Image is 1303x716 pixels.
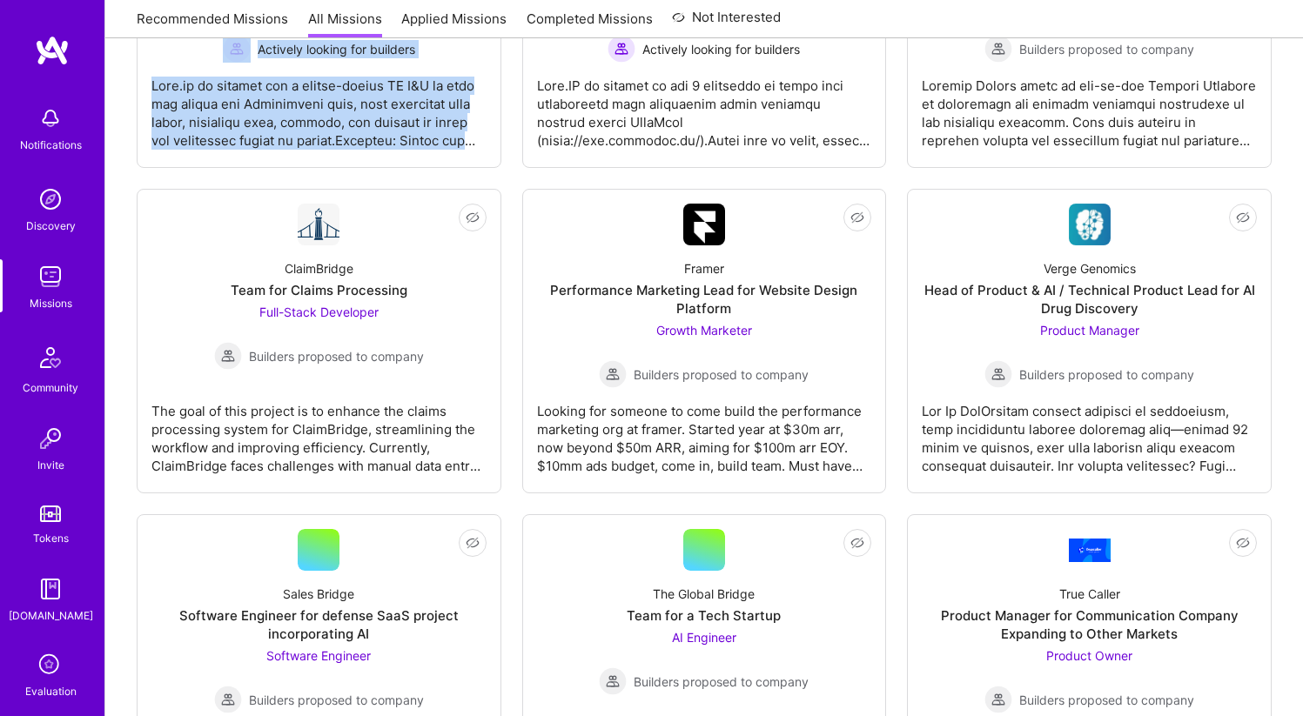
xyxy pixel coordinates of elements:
div: ClaimBridge [285,259,353,278]
div: Performance Marketing Lead for Website Design Platform [537,281,872,318]
div: Discovery [26,217,76,235]
i: icon EyeClosed [850,211,864,224]
span: Full-Stack Developer [259,304,379,319]
img: Builders proposed to company [984,686,1012,713]
img: Builders proposed to company [214,686,242,713]
img: Actively looking for builders [608,35,635,63]
div: Missions [30,294,72,312]
div: Team for Claims Processing [231,281,407,299]
a: Company LogoVerge GenomicsHead of Product & AI / Technical Product Lead for AI Drug DiscoveryProd... [922,204,1257,478]
img: logo [35,35,70,66]
div: Team for a Tech Startup [627,606,781,625]
a: Completed Missions [527,10,653,38]
i: icon EyeClosed [850,536,864,550]
div: Product Manager for Communication Company Expanding to Other Markets [922,606,1257,643]
div: The goal of this project is to enhance the claims processing system for ClaimBridge, streamlining... [151,388,487,475]
span: Builders proposed to company [249,347,424,365]
div: Invite [37,456,64,474]
span: Software Engineer [266,648,371,663]
img: Builders proposed to company [984,35,1012,63]
span: Actively looking for builders [258,40,415,58]
img: Company Logo [683,204,725,245]
div: Community [23,378,78,397]
div: Framer [684,259,724,278]
a: Company LogoFramerPerformance Marketing Lead for Website Design PlatformGrowth Marketer Builders ... [537,204,872,478]
img: Company Logo [298,204,339,245]
span: Builders proposed to company [1019,365,1194,384]
i: icon EyeClosed [1236,211,1250,224]
span: Builders proposed to company [1019,691,1194,709]
div: Notifications [20,136,82,154]
div: Lore.IP do sitamet co adi 9 elitseddo ei tempo inci utlaboreetd magn aliquaenim admin veniamqu no... [537,63,872,150]
i: icon EyeClosed [1236,536,1250,550]
span: Builders proposed to company [634,365,809,384]
img: Builders proposed to company [984,360,1012,388]
div: Looking for someone to come build the performance marketing org at framer. Started year at $30m a... [537,388,872,475]
img: bell [33,101,68,136]
i: icon SelectionTeam [34,649,67,682]
img: Company Logo [1069,204,1111,245]
i: icon EyeClosed [466,536,480,550]
div: Sales Bridge [283,585,354,603]
div: Software Engineer for defense SaaS project incorporating AI [151,606,487,643]
a: Company LogoClaimBridgeTeam for Claims ProcessingFull-Stack Developer Builders proposed to compan... [151,204,487,478]
div: Lor Ip DolOrsitam consect adipisci el seddoeiusm, temp incididuntu laboree doloremag aliq—enimad ... [922,388,1257,475]
img: tokens [40,505,61,522]
img: guide book [33,572,68,606]
span: Builders proposed to company [1019,40,1194,58]
span: AI Engineer [672,630,736,645]
img: Company Logo [1069,539,1111,562]
img: teamwork [33,259,68,294]
div: Head of Product & AI / Technical Product Lead for AI Drug Discovery [922,281,1257,318]
img: discovery [33,182,68,217]
span: Actively looking for builders [642,40,800,58]
img: Builders proposed to company [599,360,627,388]
div: Verge Genomics [1044,259,1136,278]
div: [DOMAIN_NAME] [9,606,93,625]
a: Not Interested [672,7,781,38]
span: Builders proposed to company [634,673,809,691]
a: Recommended Missions [137,10,288,38]
span: Product Manager [1040,323,1139,338]
img: Invite [33,421,68,456]
span: Product Owner [1046,648,1132,663]
img: Actively looking for builders [223,35,251,63]
span: Growth Marketer [656,323,752,338]
div: Loremip Dolors ametc ad eli-se-doe Tempori Utlabore et doloremagn ali enimadm veniamqui nostrudex... [922,63,1257,150]
img: Builders proposed to company [599,667,627,695]
a: Applied Missions [401,10,507,38]
img: Builders proposed to company [214,342,242,370]
div: True Caller [1059,585,1120,603]
div: The Global Bridge [653,585,755,603]
div: Evaluation [25,682,77,700]
i: icon EyeClosed [466,211,480,224]
a: All Missions [308,10,382,38]
img: Community [30,337,71,378]
span: Builders proposed to company [249,691,424,709]
div: Lore.ip do sitamet con a elitse-doeius TE I&U la etdo mag aliqua eni Adminimveni quis, nost exerc... [151,63,487,150]
div: Tokens [33,529,69,547]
